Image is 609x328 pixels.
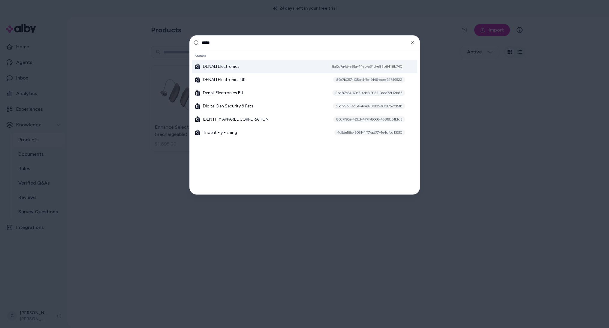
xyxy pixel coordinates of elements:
div: Brands [192,51,417,60]
span: IDENTITY APPAREL CORPORATION [203,116,269,122]
span: Digital Den Security & Pets [203,103,253,109]
span: Denali Electronics EU [203,90,243,96]
div: 4c5de58c-2051-4ff7-ad77-4e4dfcd132f0 [334,129,405,135]
span: DENALI Electronics UK [203,77,246,83]
div: c5df79b3-ed64-4da9-8bb2-e0f8752fd5fb [333,103,405,109]
span: Trident Fly Fishing [203,129,237,135]
div: 89e7b057-105b-4f5e-9146-ecea94749522 [333,77,405,83]
span: DENALI Electronics [203,63,240,69]
div: 2bd87e64-69e7-4de3-9181-9ade72f12b83 [332,90,405,96]
div: Suggestions [190,50,420,194]
div: 80c7f90a-42bd-477f-8066-468f9c61bfd3 [333,116,405,122]
div: 8a0d7a4d-e39a-44eb-a34d-e82b8418b740 [329,63,405,69]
